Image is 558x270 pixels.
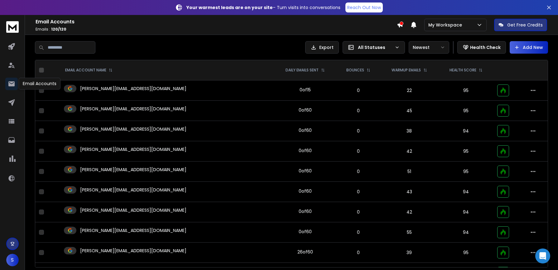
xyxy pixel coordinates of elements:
p: [PERSON_NAME][EMAIL_ADDRESS][DOMAIN_NAME] [80,227,186,234]
div: 0 of 60 [299,107,312,113]
p: 0 [340,87,377,94]
p: 0 [340,168,377,175]
td: 95 [438,243,493,263]
button: Newest [409,41,449,54]
p: HEALTH SCORE [450,68,476,73]
button: Export [305,41,339,54]
p: [PERSON_NAME][EMAIL_ADDRESS][DOMAIN_NAME] [80,207,186,213]
td: 94 [438,182,493,202]
td: 94 [438,121,493,141]
div: EMAIL ACCOUNT NAME [65,68,113,73]
div: 0 of 60 [299,229,312,235]
button: Get Free Credits [494,19,547,31]
button: S [6,254,19,266]
td: 95 [438,141,493,162]
td: 95 [438,80,493,101]
div: 0 of 15 [300,87,311,93]
div: 0 of 60 [299,208,312,215]
button: Add New [510,41,548,54]
td: 95 [438,162,493,182]
p: [PERSON_NAME][EMAIL_ADDRESS][DOMAIN_NAME] [80,187,186,193]
p: [PERSON_NAME][EMAIL_ADDRESS][DOMAIN_NAME] [80,85,186,92]
div: 26 of 60 [297,249,313,255]
p: Health Check [470,44,501,51]
td: 94 [438,202,493,222]
p: My Workspace [428,22,464,28]
p: 0 [340,249,377,256]
p: Get Free Credits [507,22,543,28]
p: BOUNCES [346,68,364,73]
td: 45 [380,101,438,121]
p: 0 [340,209,377,215]
p: DAILY EMAILS SENT [286,68,319,73]
p: [PERSON_NAME][EMAIL_ADDRESS][DOMAIN_NAME] [80,106,186,112]
p: [PERSON_NAME][EMAIL_ADDRESS][DOMAIN_NAME] [80,248,186,254]
p: All Statuses [358,44,392,51]
div: 0 of 60 [299,168,312,174]
p: Emails : [36,27,397,32]
td: 38 [380,121,438,141]
p: [PERSON_NAME][EMAIL_ADDRESS][DOMAIN_NAME] [80,146,186,152]
p: WARMUP EMAILS [392,68,421,73]
p: 0 [340,189,377,195]
p: – Turn visits into conversations [186,4,340,11]
p: [PERSON_NAME][EMAIL_ADDRESS][DOMAIN_NAME] [80,166,186,173]
td: 95 [438,101,493,121]
a: Reach Out Now [345,2,383,12]
h1: Email Accounts [36,18,397,26]
td: 94 [438,222,493,243]
span: 120 / 120 [51,27,66,32]
div: 0 of 60 [299,188,312,194]
div: 0 of 60 [299,147,312,154]
td: 22 [380,80,438,101]
button: Health Check [457,41,506,54]
div: 0 of 60 [299,127,312,133]
td: 39 [380,243,438,263]
div: Open Intercom Messenger [535,248,550,263]
div: Email Accounts [19,78,60,89]
td: 43 [380,182,438,202]
p: Reach Out Now [347,4,381,11]
td: 51 [380,162,438,182]
p: 0 [340,229,377,235]
td: 55 [380,222,438,243]
p: 0 [340,128,377,134]
td: 42 [380,141,438,162]
p: [PERSON_NAME][EMAIL_ADDRESS][DOMAIN_NAME] [80,126,186,132]
img: logo [6,21,19,33]
strong: Your warmest leads are on your site [186,4,273,11]
td: 42 [380,202,438,222]
p: 0 [340,148,377,154]
p: 0 [340,108,377,114]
